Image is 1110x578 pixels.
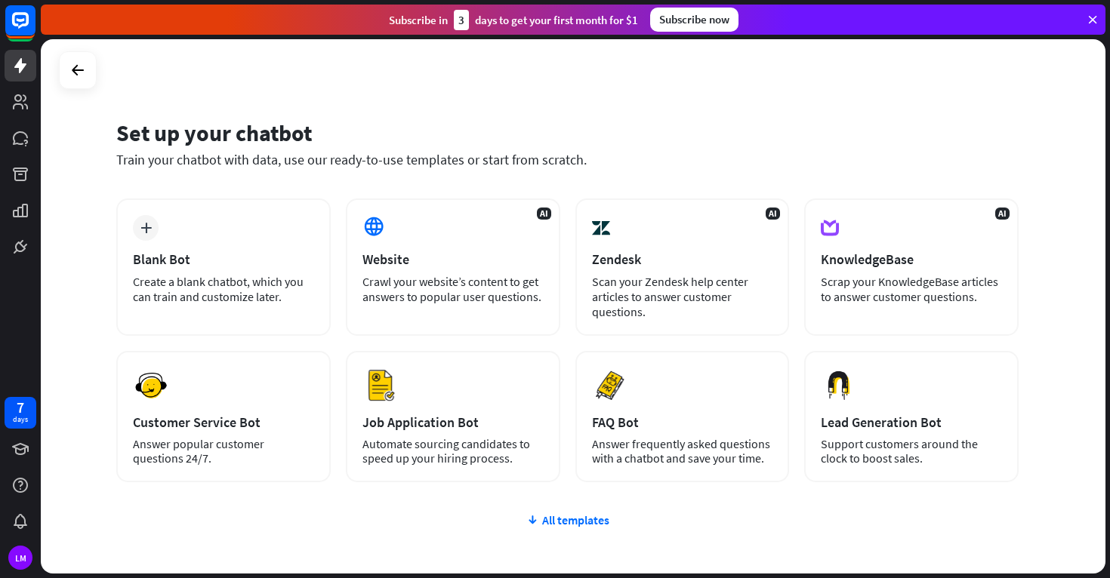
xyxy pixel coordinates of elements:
[8,546,32,570] div: LM
[389,10,638,30] div: Subscribe in days to get your first month for $1
[17,401,24,414] div: 7
[454,10,469,30] div: 3
[650,8,738,32] div: Subscribe now
[5,397,36,429] a: 7 days
[13,414,28,425] div: days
